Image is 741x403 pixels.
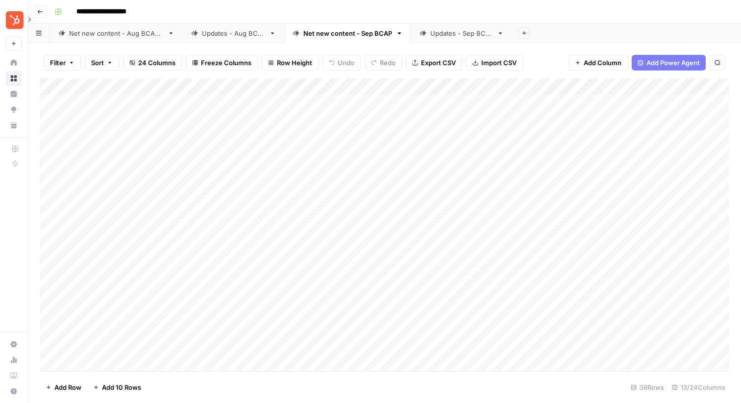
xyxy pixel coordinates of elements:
[50,58,66,68] span: Filter
[421,58,456,68] span: Export CSV
[411,24,512,43] a: Updates - Sep BCAP
[6,86,22,102] a: Insights
[380,58,395,68] span: Redo
[102,382,141,392] span: Add 10 Rows
[632,55,706,71] button: Add Power Agent
[50,24,183,43] a: Net new content - Aug BCAP 2
[6,368,22,383] a: Learning Hub
[303,28,392,38] div: Net new content - Sep BCAP
[584,58,621,68] span: Add Column
[202,28,265,38] div: Updates - Aug BCAP
[40,379,87,395] button: Add Row
[186,55,258,71] button: Freeze Columns
[87,379,147,395] button: Add 10 Rows
[6,102,22,118] a: Opportunities
[481,58,517,68] span: Import CSV
[430,28,493,38] div: Updates - Sep BCAP
[6,8,22,32] button: Workspace: Blog Content Action Plan
[201,58,251,68] span: Freeze Columns
[6,11,24,29] img: Blog Content Action Plan Logo
[338,58,354,68] span: Undo
[262,55,319,71] button: Row Height
[406,55,462,71] button: Export CSV
[365,55,402,71] button: Redo
[6,383,22,399] button: Help + Support
[6,336,22,352] a: Settings
[183,24,284,43] a: Updates - Aug BCAP
[138,58,175,68] span: 24 Columns
[91,58,104,68] span: Sort
[284,24,411,43] a: Net new content - Sep BCAP
[123,55,182,71] button: 24 Columns
[85,55,119,71] button: Sort
[322,55,361,71] button: Undo
[277,58,312,68] span: Row Height
[69,28,164,38] div: Net new content - Aug BCAP 2
[646,58,700,68] span: Add Power Agent
[6,55,22,71] a: Home
[668,379,729,395] div: 13/24 Columns
[54,382,81,392] span: Add Row
[466,55,523,71] button: Import CSV
[568,55,628,71] button: Add Column
[44,55,81,71] button: Filter
[6,352,22,368] a: Usage
[6,118,22,133] a: Your Data
[6,71,22,86] a: Browse
[627,379,668,395] div: 38 Rows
